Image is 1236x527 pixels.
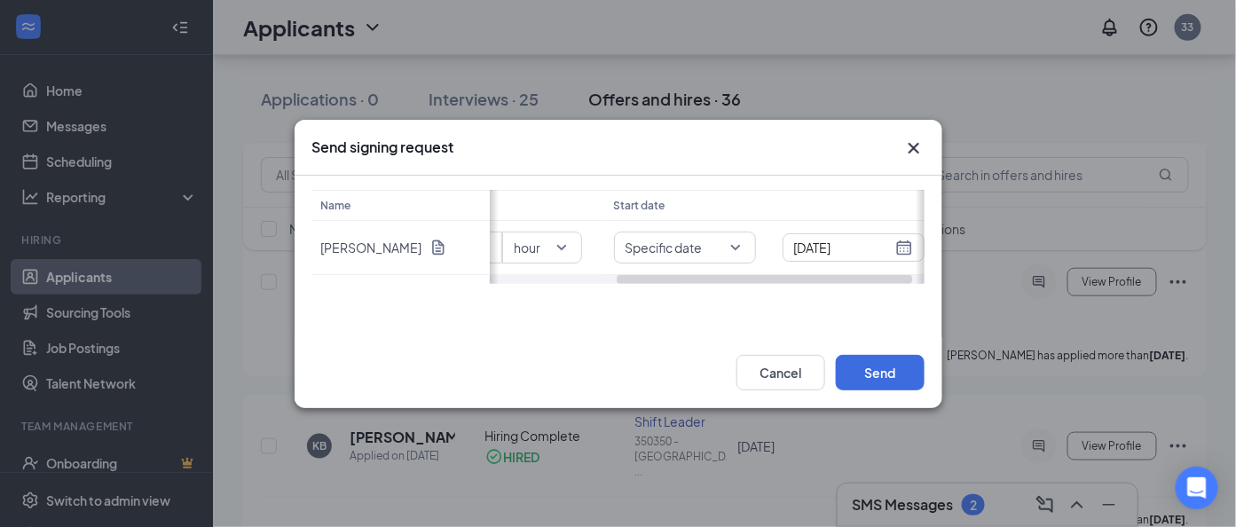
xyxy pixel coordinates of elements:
[312,190,490,221] th: Name
[794,238,892,257] input: Jul 7, 2025
[903,138,925,159] button: Close
[422,190,605,221] th: Salary
[605,190,942,221] th: Start date
[312,138,454,157] h3: Send signing request
[626,234,703,261] span: Specific date
[321,239,422,256] p: [PERSON_NAME]
[312,190,925,284] div: Loading offer data.
[736,355,825,390] button: Cancel
[836,355,925,390] button: Send
[514,234,540,261] span: hour
[1176,467,1218,509] div: Open Intercom Messenger
[429,239,447,256] svg: Document
[903,138,925,159] svg: Cross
